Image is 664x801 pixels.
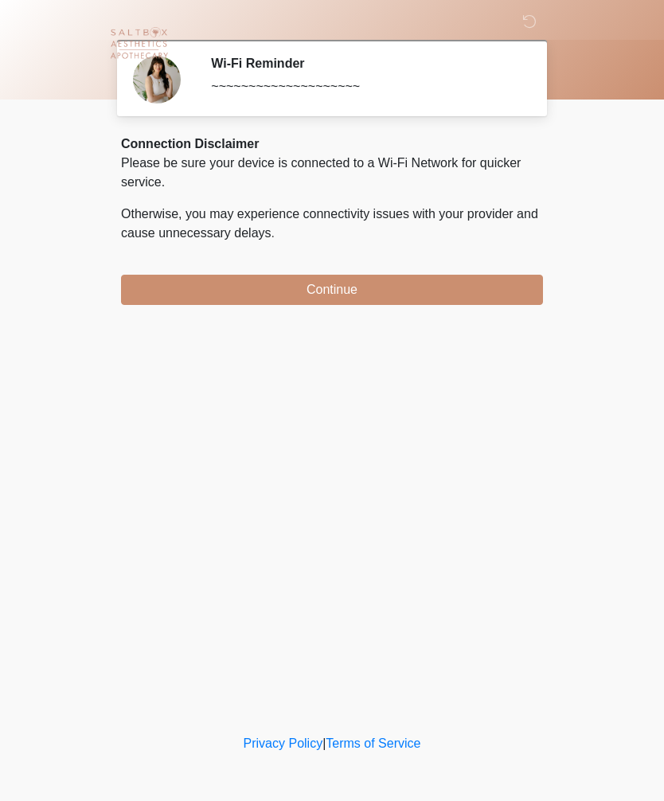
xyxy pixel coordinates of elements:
[326,737,420,750] a: Terms of Service
[105,12,173,80] img: Saltbox Aesthetics Logo
[121,275,543,305] button: Continue
[121,154,543,192] p: Please be sure your device is connected to a Wi-Fi Network for quicker service.
[271,226,275,240] span: .
[244,737,323,750] a: Privacy Policy
[121,135,543,154] div: Connection Disclaimer
[121,205,543,243] p: Otherwise, you may experience connectivity issues with your provider and cause unnecessary delays
[322,737,326,750] a: |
